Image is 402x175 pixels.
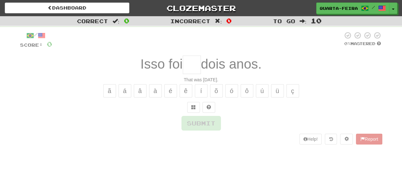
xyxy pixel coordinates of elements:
[187,102,200,113] button: Switch sentence to multiple choice alt+p
[195,84,208,98] button: í
[112,18,119,24] span: :
[124,17,129,24] span: 0
[20,31,52,39] div: /
[256,84,269,98] button: ú
[320,5,358,11] span: Quarta-feira
[343,41,382,47] div: Mastered
[47,40,52,48] span: 0
[241,84,253,98] button: ô
[226,17,232,24] span: 0
[271,84,284,98] button: ü
[77,18,108,24] span: Correct
[103,84,116,98] button: ã
[225,84,238,98] button: ó
[286,84,299,98] button: ç
[20,77,382,83] div: That was [DATE].
[149,84,162,98] button: à
[164,84,177,98] button: é
[210,84,223,98] button: õ
[311,17,322,24] span: 10
[181,116,221,131] button: Submit
[202,102,215,113] button: Single letter hint - you only get 1 per sentence and score half the points! alt+h
[134,84,146,98] button: â
[119,84,131,98] button: á
[140,57,183,71] span: Isso foi
[325,134,337,145] button: Round history (alt+y)
[170,18,210,24] span: Incorrect
[372,5,375,10] span: /
[273,18,295,24] span: To go
[201,57,262,71] span: dois anos.
[5,3,129,13] a: Dashboard
[20,42,43,48] span: Score:
[356,134,382,145] button: Report
[299,18,306,24] span: :
[180,84,192,98] button: ê
[316,3,389,14] a: Quarta-feira /
[299,134,322,145] button: Help!
[344,41,351,46] span: 0 %
[215,18,222,24] span: :
[139,3,263,14] a: Clozemaster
